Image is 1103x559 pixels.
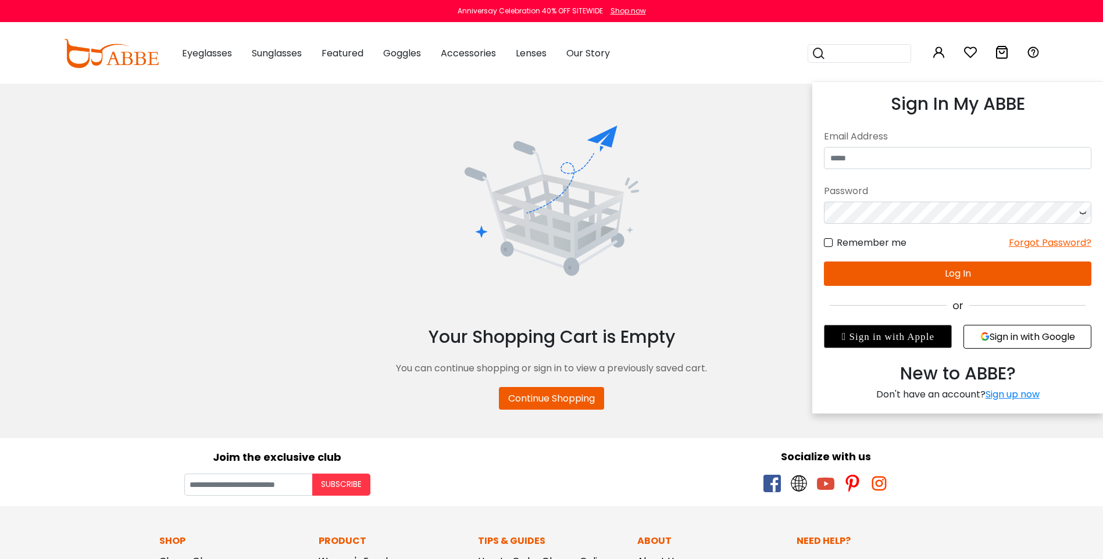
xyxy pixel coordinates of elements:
[465,126,639,277] img: EmptyCart
[797,534,944,548] p: Need Help?
[824,235,906,250] label: Remember me
[55,324,1049,350] div: Your Shopping Cart is Empty
[963,325,1091,349] button: Sign in with Google
[824,261,1091,286] button: Log In
[986,388,1040,401] a: Sign up now
[516,46,547,60] span: Lenses
[824,387,1091,402] div: Don't have an account?
[1009,235,1091,250] div: Forgot Password?
[441,46,496,60] span: Accessories
[184,474,312,496] input: Your email
[763,475,781,492] span: facebook
[817,475,834,492] span: youtube
[824,94,1091,114] h3: Sign In My ABBE
[566,46,610,60] span: Our Story
[55,350,1049,387] div: You can continue shopping or sign in to view a previously saved cart.
[637,534,785,548] p: About
[63,39,159,68] img: abbeglasses.com
[383,46,421,60] span: Goggles
[870,475,888,492] span: instagram
[458,6,603,16] div: Anniversay Celebration 40% OFF SITEWIDE
[611,6,646,16] div: Shop now
[824,360,1091,387] div: New to ABBE?
[252,46,302,60] span: Sunglasses
[844,475,861,492] span: pinterest
[605,6,646,16] a: Shop now
[182,46,232,60] span: Eyeglasses
[322,46,363,60] span: Featured
[499,387,604,410] a: Continue Shopping
[312,474,370,496] button: Subscribe
[478,534,626,548] p: Tips & Guides
[824,181,1091,202] div: Password
[824,298,1091,313] div: or
[790,475,808,492] span: twitter
[159,534,307,548] p: Shop
[824,325,952,348] div: Sign in with Apple
[9,447,546,465] div: Joim the exclusive club
[824,126,1091,147] div: Email Address
[558,449,1095,464] div: Socialize with us
[319,534,466,548] p: Product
